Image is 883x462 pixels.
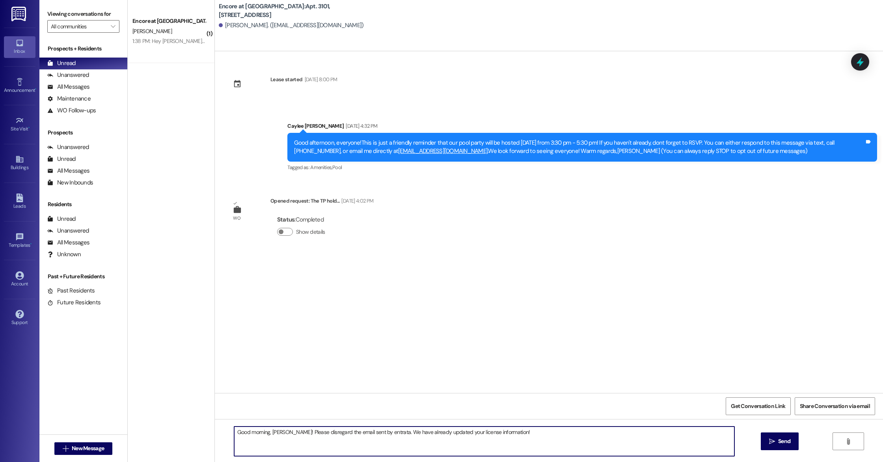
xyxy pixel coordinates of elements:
[287,162,877,173] div: Tagged as:
[4,36,35,58] a: Inbox
[4,153,35,174] a: Buildings
[28,125,30,130] span: •
[761,432,799,450] button: Send
[294,139,864,156] div: Good afternoon, everyone!This is just a friendly reminder that our pool party will be hosted [DAT...
[795,397,875,415] button: Share Conversation via email
[4,230,35,251] a: Templates •
[4,307,35,329] a: Support
[132,37,732,45] div: 1:38 PM: Hey [PERSON_NAME]. Before I complete the app.. I would like to see the specific unit it ...
[39,200,127,209] div: Residents
[219,21,364,30] div: [PERSON_NAME]. ([EMAIL_ADDRESS][DOMAIN_NAME])
[111,23,115,30] i: 
[277,216,295,224] b: Status
[287,122,877,133] div: Caylee [PERSON_NAME]
[132,28,172,35] span: [PERSON_NAME]
[398,147,488,155] a: [EMAIL_ADDRESS][DOMAIN_NAME]
[47,298,101,307] div: Future Residents
[47,71,89,79] div: Unanswered
[63,445,69,452] i: 
[310,164,332,171] span: Amenities ,
[339,197,373,205] div: [DATE] 4:02 PM
[132,17,205,25] div: Encore at [GEOGRAPHIC_DATA]
[296,228,325,236] label: Show details
[47,106,96,115] div: WO Follow-ups
[47,250,81,259] div: Unknown
[39,129,127,137] div: Prospects
[47,59,76,67] div: Unread
[778,437,790,445] span: Send
[47,155,76,163] div: Unread
[234,427,734,456] textarea: Good morning, [PERSON_NAME]! Please disregard the email sent by entrata. We have already updated ...
[51,20,107,33] input: All communities
[47,143,89,151] div: Unanswered
[270,197,373,208] div: Opened request: The TP hold...
[4,114,35,135] a: Site Visit •
[303,75,337,84] div: [DATE] 8:00 PM
[47,8,119,20] label: Viewing conversations for
[47,179,93,187] div: New Inbounds
[800,402,870,410] span: Share Conversation via email
[233,214,240,222] div: WO
[47,238,89,247] div: All Messages
[277,214,328,226] div: : Completed
[344,122,377,130] div: [DATE] 4:32 PM
[47,167,89,175] div: All Messages
[47,215,76,223] div: Unread
[769,438,775,445] i: 
[35,86,36,92] span: •
[54,442,113,455] button: New Message
[270,75,303,84] div: Lease started
[47,83,89,91] div: All Messages
[47,95,91,103] div: Maintenance
[845,438,851,445] i: 
[731,402,785,410] span: Get Conversation Link
[72,444,104,453] span: New Message
[30,241,32,247] span: •
[4,269,35,290] a: Account
[332,164,342,171] span: Pool
[11,7,28,21] img: ResiDesk Logo
[47,287,95,295] div: Past Residents
[219,2,376,19] b: Encore at [GEOGRAPHIC_DATA]: Apt. 3101, [STREET_ADDRESS]
[47,227,89,235] div: Unanswered
[4,191,35,212] a: Leads
[39,45,127,53] div: Prospects + Residents
[39,272,127,281] div: Past + Future Residents
[726,397,790,415] button: Get Conversation Link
